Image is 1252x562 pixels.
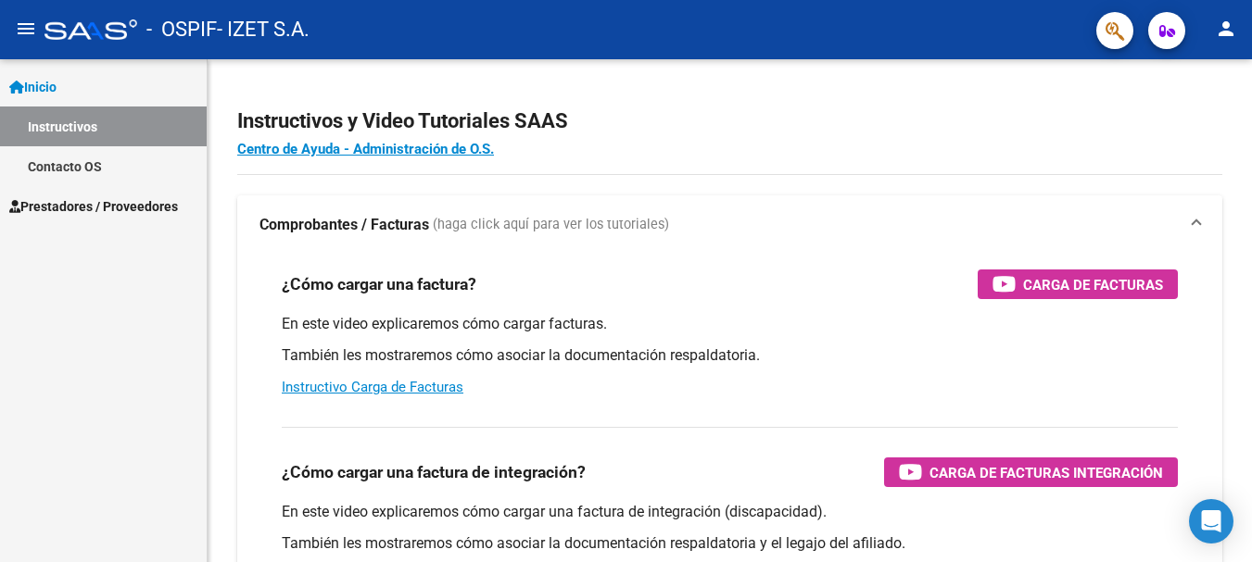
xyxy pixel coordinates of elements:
mat-icon: menu [15,18,37,40]
button: Carga de Facturas [978,269,1178,299]
mat-expansion-panel-header: Comprobantes / Facturas (haga click aquí para ver los tutoriales) [237,195,1222,255]
p: También les mostraremos cómo asociar la documentación respaldatoria. [282,345,1178,366]
span: Carga de Facturas [1023,273,1163,296]
mat-icon: person [1215,18,1237,40]
h3: ¿Cómo cargar una factura? [282,271,476,297]
span: Carga de Facturas Integración [930,461,1163,484]
div: Open Intercom Messenger [1189,499,1233,543]
button: Carga de Facturas Integración [884,457,1178,487]
p: En este video explicaremos cómo cargar facturas. [282,314,1178,334]
span: Prestadores / Proveedores [9,196,178,217]
strong: Comprobantes / Facturas [259,215,429,235]
p: También les mostraremos cómo asociar la documentación respaldatoria y el legajo del afiliado. [282,533,1178,554]
h2: Instructivos y Video Tutoriales SAAS [237,104,1222,139]
p: En este video explicaremos cómo cargar una factura de integración (discapacidad). [282,502,1178,522]
span: - OSPIF [146,9,217,50]
h3: ¿Cómo cargar una factura de integración? [282,459,586,485]
a: Instructivo Carga de Facturas [282,379,463,395]
span: Inicio [9,77,57,97]
span: (haga click aquí para ver los tutoriales) [433,215,669,235]
span: - IZET S.A. [217,9,310,50]
a: Centro de Ayuda - Administración de O.S. [237,141,494,157]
